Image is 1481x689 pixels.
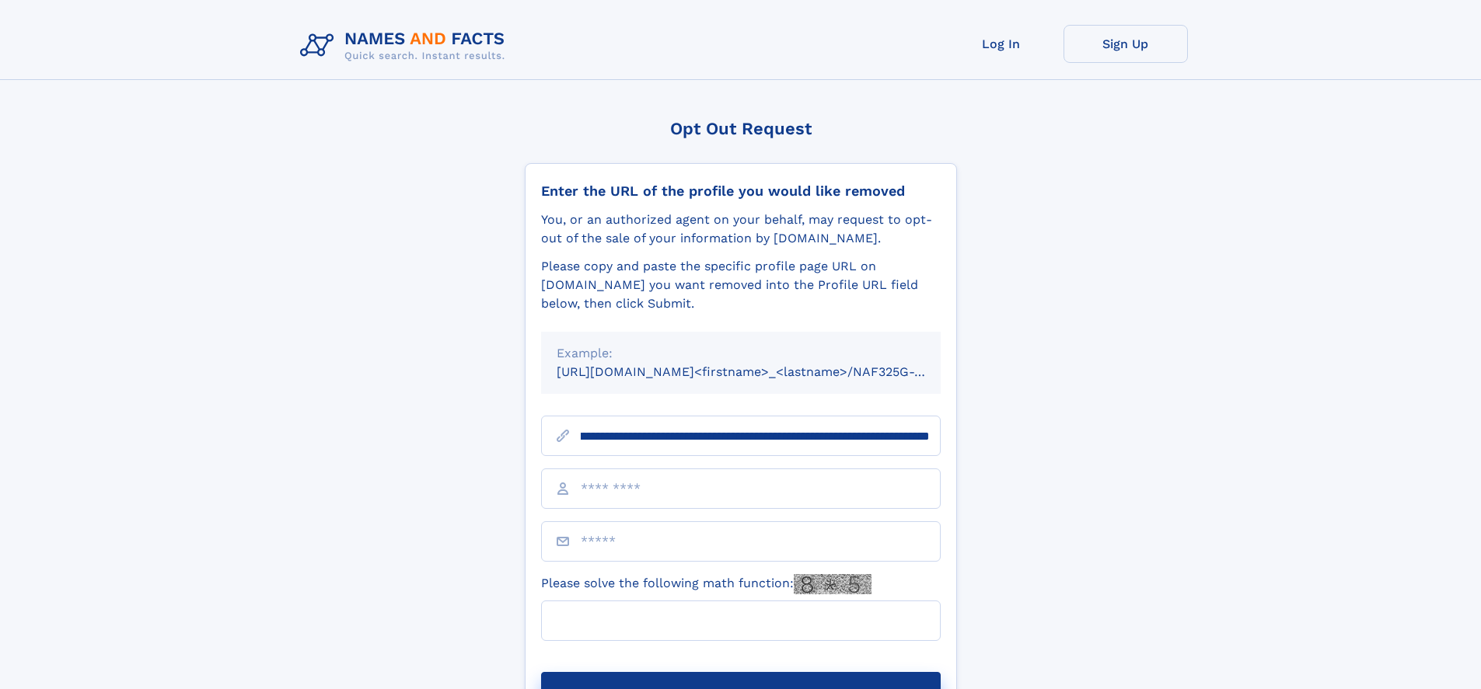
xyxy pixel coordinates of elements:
[541,211,941,248] div: You, or an authorized agent on your behalf, may request to opt-out of the sale of your informatio...
[541,257,941,313] div: Please copy and paste the specific profile page URL on [DOMAIN_NAME] you want removed into the Pr...
[557,344,925,363] div: Example:
[525,119,957,138] div: Opt Out Request
[541,183,941,200] div: Enter the URL of the profile you would like removed
[541,574,871,594] label: Please solve the following math function:
[294,25,518,67] img: Logo Names and Facts
[1064,25,1188,63] a: Sign Up
[557,364,970,379] small: [URL][DOMAIN_NAME]<firstname>_<lastname>/NAF325G-xxxxxxxx
[939,25,1064,63] a: Log In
